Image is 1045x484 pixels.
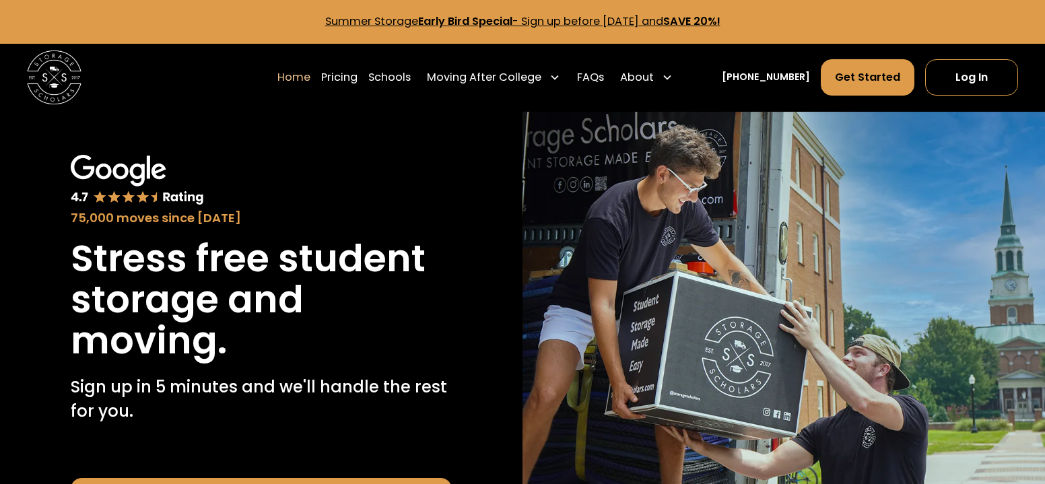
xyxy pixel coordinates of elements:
p: Sign up in 5 minutes and we'll handle the rest for you. [71,375,451,424]
a: Summer StorageEarly Bird Special- Sign up before [DATE] andSAVE 20%! [325,13,720,29]
strong: Early Bird Special [418,13,512,29]
a: FAQs [577,59,604,97]
a: Schools [368,59,411,97]
div: About [620,69,654,85]
img: Google 4.7 star rating [71,155,204,206]
div: Moving After College [427,69,541,85]
a: Get Started [821,59,914,96]
a: [PHONE_NUMBER] [722,70,810,84]
a: Log In [925,59,1017,96]
a: Home [277,59,310,97]
strong: SAVE 20%! [663,13,720,29]
img: Storage Scholars main logo [27,50,81,105]
div: 75,000 moves since [DATE] [71,209,451,227]
a: Pricing [321,59,358,97]
h1: Stress free student storage and moving. [71,238,451,361]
